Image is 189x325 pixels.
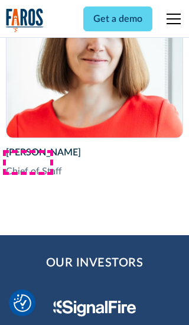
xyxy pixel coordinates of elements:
[14,294,31,312] img: Revisit consent button
[6,145,184,160] div: [PERSON_NAME]
[46,254,144,272] h2: Our Investors
[14,294,31,312] button: Cookie Settings
[83,6,152,31] a: Get a demo
[6,8,44,32] a: home
[6,164,184,178] div: Chief of Staff
[159,5,183,33] div: menu
[53,300,136,317] img: Signal Fire Logo
[6,8,44,32] img: Logo of the analytics and reporting company Faros.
